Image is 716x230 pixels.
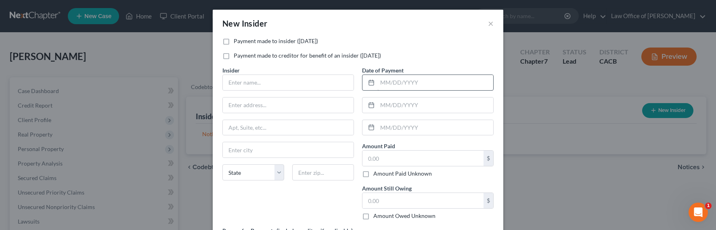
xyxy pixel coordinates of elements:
input: Enter address... [223,97,354,113]
label: Date of Payment [362,66,404,75]
label: Payment made to creditor for benefit of an insider ([DATE]) [234,52,381,60]
input: 0.00 [362,193,484,208]
input: Enter zip... [292,164,354,180]
span: Insider [222,67,240,74]
input: MM/DD/YYYY [377,97,493,113]
input: Enter name... [223,75,354,90]
span: 1 [705,203,712,209]
span: Insider [242,19,268,28]
div: $ [484,193,493,208]
span: New [222,19,240,28]
label: Amount Still Owing [362,184,412,193]
iframe: Intercom live chat [689,203,708,222]
input: 0.00 [362,151,484,166]
label: Amount Owed Unknown [373,212,435,220]
div: $ [484,151,493,166]
input: Apt, Suite, etc... [223,120,354,135]
label: Amount Paid Unknown [373,170,432,178]
label: Amount Paid [362,142,395,150]
input: MM/DD/YYYY [377,75,493,90]
label: Payment made to insider ([DATE]) [234,37,318,45]
input: MM/DD/YYYY [377,120,493,135]
button: × [488,19,494,28]
input: Enter city [223,142,354,157]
